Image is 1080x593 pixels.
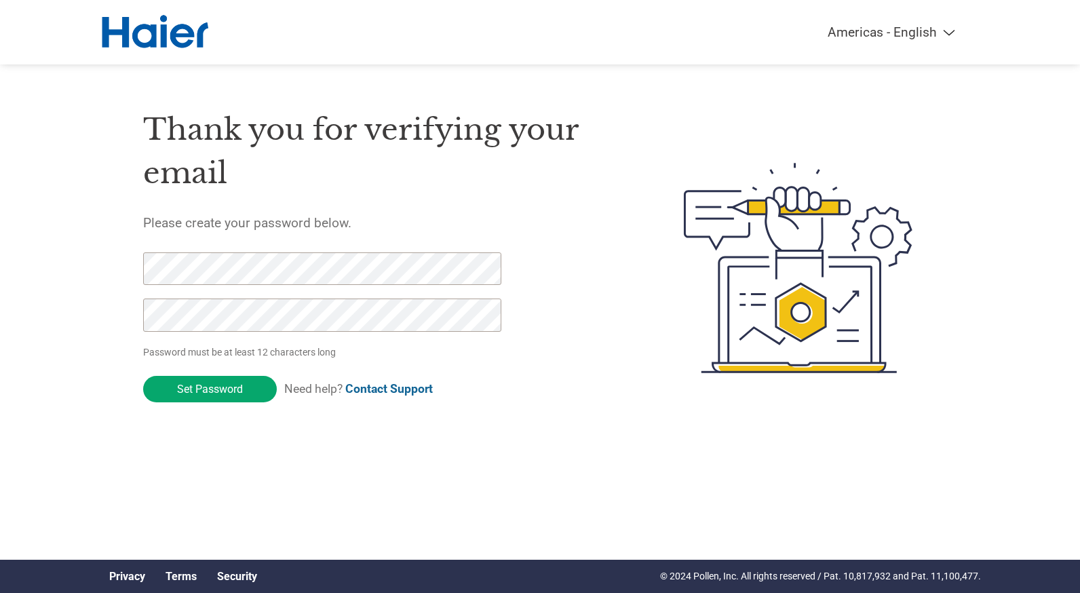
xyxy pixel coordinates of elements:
[99,14,211,51] img: Haier
[143,376,277,402] input: Set Password
[143,345,505,360] p: Password must be at least 12 characters long
[345,382,433,396] a: Contact Support
[143,108,619,195] h1: Thank you for verifying your email
[109,570,145,583] a: Privacy
[284,382,433,396] span: Need help?
[166,570,197,583] a: Terms
[659,88,938,448] img: create-password
[217,570,257,583] a: Security
[660,569,981,584] p: © 2024 Pollen, Inc. All rights reserved / Pat. 10,817,932 and Pat. 11,100,477.
[143,215,619,231] h5: Please create your password below.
